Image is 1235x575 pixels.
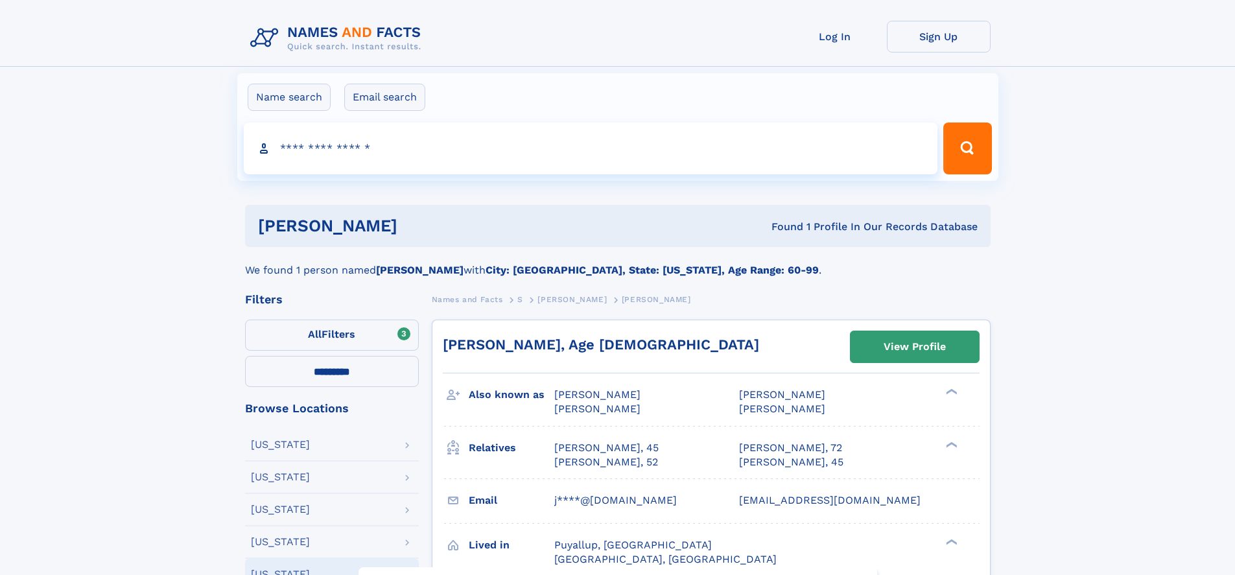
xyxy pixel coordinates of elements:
[486,264,819,276] b: City: [GEOGRAPHIC_DATA], State: [US_STATE], Age Range: 60-99
[554,441,659,455] a: [PERSON_NAME], 45
[469,384,554,406] h3: Also known as
[308,328,322,340] span: All
[258,218,585,234] h1: [PERSON_NAME]
[443,336,759,353] a: [PERSON_NAME], Age [DEMOGRAPHIC_DATA]
[248,84,331,111] label: Name search
[469,534,554,556] h3: Lived in
[622,295,691,304] span: [PERSON_NAME]
[376,264,464,276] b: [PERSON_NAME]
[245,21,432,56] img: Logo Names and Facts
[884,332,946,362] div: View Profile
[251,537,310,547] div: [US_STATE]
[554,539,712,551] span: Puyallup, [GEOGRAPHIC_DATA]
[517,295,523,304] span: S
[245,320,419,351] label: Filters
[739,388,825,401] span: [PERSON_NAME]
[739,455,843,469] a: [PERSON_NAME], 45
[251,440,310,450] div: [US_STATE]
[251,472,310,482] div: [US_STATE]
[245,247,991,278] div: We found 1 person named with .
[554,403,641,415] span: [PERSON_NAME]
[554,455,658,469] a: [PERSON_NAME], 52
[432,291,503,307] a: Names and Facts
[943,388,958,396] div: ❯
[244,123,938,174] input: search input
[584,220,978,234] div: Found 1 Profile In Our Records Database
[739,441,842,455] a: [PERSON_NAME], 72
[251,504,310,515] div: [US_STATE]
[245,294,419,305] div: Filters
[469,489,554,511] h3: Email
[554,553,777,565] span: [GEOGRAPHIC_DATA], [GEOGRAPHIC_DATA]
[943,440,958,449] div: ❯
[537,291,607,307] a: [PERSON_NAME]
[554,388,641,401] span: [PERSON_NAME]
[943,537,958,546] div: ❯
[851,331,979,362] a: View Profile
[245,403,419,414] div: Browse Locations
[537,295,607,304] span: [PERSON_NAME]
[344,84,425,111] label: Email search
[517,291,523,307] a: S
[943,123,991,174] button: Search Button
[783,21,887,53] a: Log In
[887,21,991,53] a: Sign Up
[469,437,554,459] h3: Relatives
[739,494,921,506] span: [EMAIL_ADDRESS][DOMAIN_NAME]
[739,403,825,415] span: [PERSON_NAME]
